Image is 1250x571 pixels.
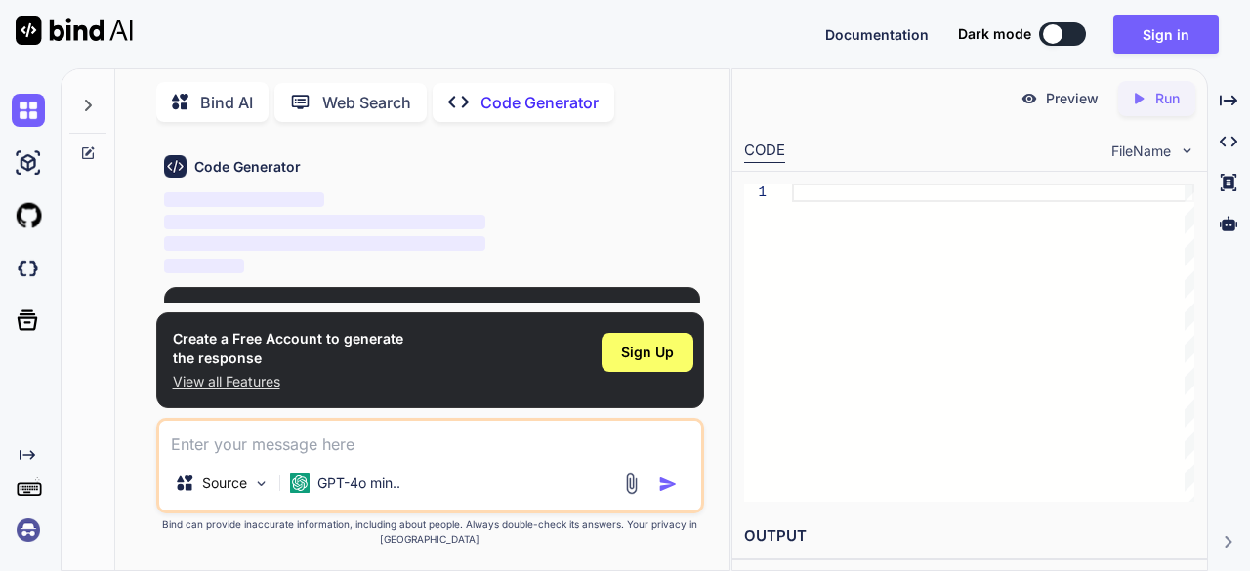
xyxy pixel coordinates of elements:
[12,146,45,180] img: ai-studio
[621,343,674,362] span: Sign Up
[164,236,486,251] span: ‌
[620,472,643,495] img: attachment
[12,252,45,285] img: darkCloudIdeIcon
[194,157,301,177] h6: Code Generator
[732,513,1206,559] h2: OUTPUT
[156,517,705,547] p: Bind can provide inaccurate information, including about people. Always double-check its answers....
[202,473,247,493] p: Source
[164,215,486,229] span: ‌
[164,259,244,273] span: ‌
[317,473,400,493] p: GPT-4o min..
[164,192,325,207] span: ‌
[658,474,678,494] img: icon
[12,513,45,547] img: signin
[290,473,310,493] img: GPT-4o mini
[1179,143,1195,159] img: chevron down
[200,91,253,114] p: Bind AI
[173,329,403,368] h1: Create a Free Account to generate the response
[825,24,929,45] button: Documentation
[744,140,785,163] div: CODE
[253,475,270,492] img: Pick Models
[16,16,133,45] img: Bind AI
[12,199,45,232] img: githubLight
[1155,89,1180,108] p: Run
[173,372,403,391] p: View all Features
[1046,89,1099,108] p: Preview
[1113,15,1219,54] button: Sign in
[322,91,411,114] p: Web Search
[12,94,45,127] img: chat
[480,91,599,114] p: Code Generator
[744,184,767,202] div: 1
[825,26,929,43] span: Documentation
[1111,142,1171,161] span: FileName
[1021,90,1038,107] img: preview
[958,24,1031,44] span: Dark mode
